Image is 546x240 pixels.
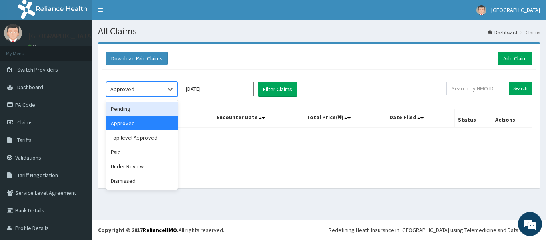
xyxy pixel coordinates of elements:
input: Select Month and Year [182,82,254,96]
img: d_794563401_company_1708531726252_794563401 [15,40,32,60]
div: Top level Approved [106,130,178,145]
input: Search by HMO ID [446,82,506,95]
a: Online [28,44,47,49]
img: User Image [476,5,486,15]
span: Tariff Negotiation [17,172,58,179]
a: RelianceHMO [143,226,177,234]
button: Download Paid Claims [106,52,168,65]
h1: All Claims [98,26,540,36]
div: Pending [106,102,178,116]
th: Encounter Date [213,109,303,128]
span: Dashboard [17,84,43,91]
div: Paid [106,145,178,159]
footer: All rights reserved. [92,220,546,240]
th: Date Filed [386,109,455,128]
span: Tariffs [17,136,32,144]
a: Add Claim [498,52,532,65]
div: Chat with us now [42,45,134,55]
div: Approved [110,85,134,93]
textarea: Type your message and hit 'Enter' [4,157,152,185]
img: User Image [4,24,22,42]
span: Switch Providers [17,66,58,73]
a: Dashboard [488,29,517,36]
th: Status [455,109,492,128]
div: Approved [106,116,178,130]
div: Minimize live chat window [131,4,150,23]
span: [GEOGRAPHIC_DATA] [491,6,540,14]
p: [GEOGRAPHIC_DATA] [28,32,94,40]
th: Total Price(₦) [303,109,386,128]
button: Filter Claims [258,82,297,97]
div: Under Review [106,159,178,174]
span: We're online! [46,70,110,151]
th: Actions [492,109,532,128]
div: Redefining Heath Insurance in [GEOGRAPHIC_DATA] using Telemedicine and Data Science! [329,226,540,234]
div: Dismissed [106,174,178,188]
span: Claims [17,119,33,126]
strong: Copyright © 2017 . [98,226,179,234]
li: Claims [518,29,540,36]
input: Search [509,82,532,95]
